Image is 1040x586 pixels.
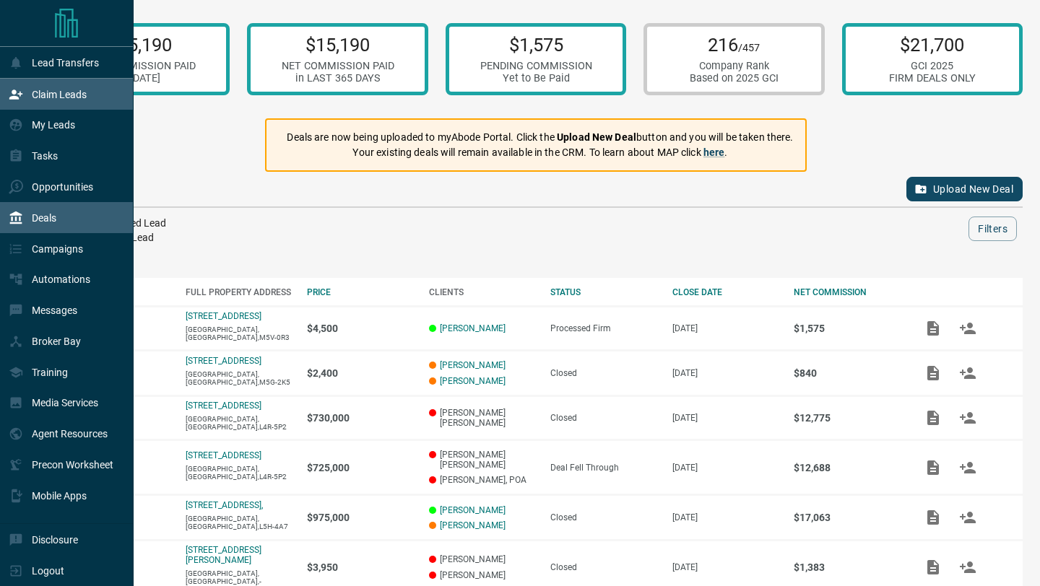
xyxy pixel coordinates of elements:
[950,367,985,377] span: Match Clients
[186,311,261,321] a: [STREET_ADDRESS]
[950,512,985,522] span: Match Clients
[429,408,537,428] p: [PERSON_NAME] [PERSON_NAME]
[550,413,658,423] div: Closed
[906,177,1023,201] button: Upload New Deal
[889,60,976,72] div: GCI 2025
[83,34,196,56] p: $15,190
[794,462,901,473] p: $12,688
[950,462,985,472] span: Match Clients
[916,561,950,572] span: Add / View Documents
[307,323,415,334] p: $4,500
[307,287,415,297] div: PRICE
[690,34,779,56] p: 216
[440,520,506,530] a: [PERSON_NAME]
[282,72,394,84] div: in LAST 365 DAYS
[307,561,415,573] p: $3,950
[550,562,658,572] div: Closed
[794,287,901,297] div: NET COMMISSION
[794,367,901,379] p: $840
[968,217,1017,241] button: Filters
[889,34,976,56] p: $21,700
[916,323,950,333] span: Add / View Documents
[550,512,658,522] div: Closed
[186,415,293,431] p: [GEOGRAPHIC_DATA],[GEOGRAPHIC_DATA],L4R-5P2
[672,323,780,333] p: [DATE]
[672,413,780,423] p: [DATE]
[186,370,293,386] p: [GEOGRAPHIC_DATA],[GEOGRAPHIC_DATA],M5G-2K5
[83,60,196,72] div: NET COMMISSION PAID
[916,367,950,377] span: Add / View Documents
[307,462,415,473] p: $725,000
[480,34,592,56] p: $1,575
[307,367,415,379] p: $2,400
[429,450,537,470] p: [PERSON_NAME] [PERSON_NAME]
[282,60,394,72] div: NET COMMISSION PAID
[186,401,261,411] a: [STREET_ADDRESS]
[440,323,506,333] a: [PERSON_NAME]
[440,376,506,386] a: [PERSON_NAME]
[916,512,950,522] span: Add / View Documents
[429,570,537,580] p: [PERSON_NAME]
[186,515,293,530] p: [GEOGRAPHIC_DATA],[GEOGRAPHIC_DATA],L5H-4A7
[889,72,976,84] div: FIRM DEALS ONLY
[950,323,985,333] span: Match Clients
[186,450,261,460] a: [STREET_ADDRESS]
[557,131,636,143] strong: Upload New Deal
[307,412,415,424] p: $730,000
[186,545,261,565] a: [STREET_ADDRESS][PERSON_NAME]
[690,72,779,84] div: Based on 2025 GCI
[738,42,760,54] span: /457
[186,500,263,510] a: [STREET_ADDRESS],
[916,462,950,472] span: Add / View Documents
[916,412,950,422] span: Add / View Documents
[672,562,780,572] p: [DATE]
[186,569,293,585] p: [GEOGRAPHIC_DATA],[GEOGRAPHIC_DATA],-
[950,561,985,572] span: Match Clients
[287,145,793,160] p: Your existing deals will remain available in the CRM. To learn about MAP click .
[672,463,780,473] p: [DATE]
[672,512,780,522] p: [DATE]
[794,323,901,334] p: $1,575
[282,34,394,56] p: $15,190
[186,356,261,366] a: [STREET_ADDRESS]
[672,368,780,378] p: [DATE]
[186,465,293,481] p: [GEOGRAPHIC_DATA],[GEOGRAPHIC_DATA],L4R-5P2
[307,512,415,523] p: $975,000
[440,505,506,515] a: [PERSON_NAME]
[480,60,592,72] div: PENDING COMMISSION
[950,412,985,422] span: Match Clients
[186,325,293,341] p: [GEOGRAPHIC_DATA],[GEOGRAPHIC_DATA],M5V-0R3
[672,287,780,297] div: CLOSE DATE
[550,463,658,473] div: Deal Fell Through
[550,368,658,378] div: Closed
[429,287,537,297] div: CLIENTS
[429,554,537,564] p: [PERSON_NAME]
[794,412,901,424] p: $12,775
[440,360,506,370] a: [PERSON_NAME]
[690,60,779,72] div: Company Rank
[794,512,901,523] p: $17,063
[480,72,592,84] div: Yet to Be Paid
[550,323,658,333] div: Processed Firm
[703,146,725,158] a: here
[794,561,901,573] p: $1,383
[83,72,196,84] div: in [DATE]
[550,287,658,297] div: STATUS
[287,130,793,145] p: Deals are now being uploaded to myAbode Portal. Click the button and you will be taken there.
[429,475,537,485] p: [PERSON_NAME], POA
[186,287,293,297] div: FULL PROPERTY ADDRESS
